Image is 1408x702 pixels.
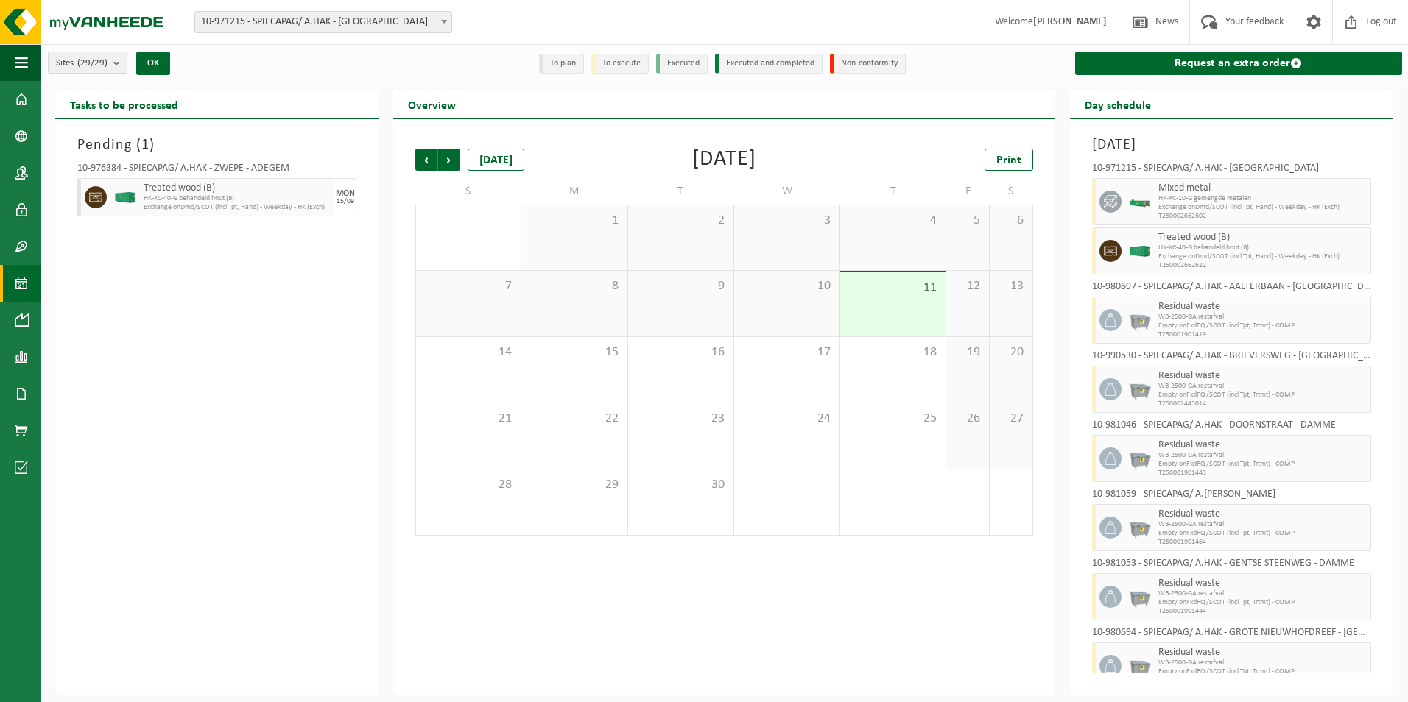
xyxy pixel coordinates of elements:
div: 10-971215 - SPIECAPAG/ A.HAK - [GEOGRAPHIC_DATA] [1092,163,1371,178]
div: MON [336,189,355,198]
span: 10 [742,278,832,294]
span: Empty onFxdFQ/SCOT (incl Tpt, Trtmt) - COMP [1158,667,1367,676]
img: WB-2500-GAL-GY-01 [1129,517,1151,539]
div: 10-980697 - SPIECAPAG/ A.HAK - AALTERBAAN - [GEOGRAPHIC_DATA] [1092,282,1371,297]
span: Mixed metal [1158,182,1367,194]
span: T250002443014 [1158,400,1367,408]
span: T250001901443 [1158,469,1367,478]
span: Residual waste [1158,578,1367,589]
span: 1 [141,138,149,152]
td: S [415,178,521,205]
div: 10-980694 - SPIECAPAG/ A.HAK - GROTE NIEUWHOFDREEF - [GEOGRAPHIC_DATA] [1092,628,1371,642]
span: 23 [636,411,726,427]
div: 10-990530 - SPIECAPAG/ A.HAK - BRIEVERSWEG - [GEOGRAPHIC_DATA] [1092,351,1371,366]
div: 10-981053 - SPIECAPAG/ A.HAK - GENTSE STEENWEG - DAMME [1092,559,1371,573]
span: 30 [636,477,726,493]
span: 9 [636,278,726,294]
span: Empty onFxdFQ/SCOT (incl Tpt, Trtmt) - COMP [1158,529,1367,538]
span: T250002662602 [1158,212,1367,221]
span: 11 [848,280,938,296]
span: Residual waste [1158,508,1367,520]
strong: [PERSON_NAME] [1033,16,1107,27]
span: Residual waste [1158,439,1367,451]
span: Print [996,155,1021,166]
span: 19 [954,344,982,361]
span: 10-971215 - SPIECAPAG/ A.HAK - BRUGGE [195,12,451,32]
span: WB-2500-GA restafval [1158,589,1367,598]
span: Residual waste [1158,301,1367,313]
span: 2 [636,213,726,229]
div: [DATE] [468,149,524,171]
span: 21 [423,411,513,427]
button: Sites(29/29) [48,52,127,74]
span: T250002662622 [1158,261,1367,270]
img: HK-XC-40-GN-00 [114,192,136,203]
span: Treated wood (B) [1158,232,1367,244]
span: 3 [742,213,832,229]
span: 8 [529,278,619,294]
span: 18 [848,344,938,361]
span: 7 [423,278,513,294]
span: Residual waste [1158,370,1367,382]
li: Executed [656,54,708,74]
span: 15 [529,344,619,361]
a: Request an extra order [1075,52,1402,75]
button: OK [136,52,170,75]
span: WB-2500-GA restafval [1158,659,1367,667]
img: WB-2500-GAL-GY-01 [1129,655,1151,677]
span: Empty onFxdFQ/SCOT (incl Tpt, Trtmt) - COMP [1158,391,1367,400]
span: Treated wood (B) [144,182,331,194]
td: W [734,178,840,205]
span: 13 [997,278,1025,294]
span: Previous [415,149,437,171]
span: HK-XC-40-G behandeld hout (B) [144,194,331,203]
img: WB-2500-GAL-GY-01 [1129,586,1151,608]
li: Executed and completed [715,54,823,74]
span: 4 [848,213,938,229]
div: 10-981046 - SPIECAPAG/ A.HAK - DOORNSTRAAT - DAMME [1092,420,1371,435]
td: T [840,178,946,205]
img: HK-XC-10-GN-00 [1129,196,1151,208]
span: WB-2500-GA restafval [1158,313,1367,322]
span: 5 [954,213,982,229]
span: HK-XC-10-G gemengde metalen [1158,194,1367,203]
span: 22 [529,411,619,427]
span: Exchange onDmd/SCOT (incl Tpt, Hand) - Weekday - HK (Exch) [1158,252,1367,261]
span: 26 [954,411,982,427]
span: T250001901419 [1158,330,1367,339]
div: 15/09 [337,198,354,205]
td: F [946,178,990,205]
span: 10-971215 - SPIECAPAG/ A.HAK - BRUGGE [194,11,452,33]
h2: Tasks to be processed [55,90,193,118]
span: 28 [423,477,513,493]
li: To execute [591,54,649,74]
span: 20 [997,344,1025,361]
span: 17 [742,344,832,361]
span: 27 [997,411,1025,427]
span: WB-2500-GA restafval [1158,451,1367,460]
span: Empty onFxdFQ/SCOT (incl Tpt, Trtmt) - COMP [1158,460,1367,469]
span: Residual waste [1158,647,1367,659]
td: T [628,178,734,205]
span: 25 [848,411,938,427]
span: T250001901464 [1158,538,1367,547]
span: 16 [636,344,726,361]
span: 1 [529,213,619,229]
span: Exchange onDmd/SCOT (incl Tpt, Hand) - Weekday - HK (Exch) [144,203,331,212]
img: WB-2500-GAL-GY-01 [1129,309,1151,331]
span: 24 [742,411,832,427]
li: To plan [539,54,584,74]
div: 10-976384 - SPIECAPAG/ A.HAK - ZWEPE - ADEGEM [77,163,356,178]
span: 29 [529,477,619,493]
td: S [990,178,1033,205]
count: (29/29) [77,58,108,68]
span: T250001901444 [1158,607,1367,616]
span: Next [438,149,460,171]
span: 14 [423,344,513,361]
h3: [DATE] [1092,134,1371,156]
span: 6 [997,213,1025,229]
span: Sites [56,52,108,74]
td: M [521,178,627,205]
span: WB-2500-GA restafval [1158,382,1367,391]
span: Exchange onDmd/SCOT (incl Tpt, Hand) - Weekday - HK (Exch) [1158,203,1367,212]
